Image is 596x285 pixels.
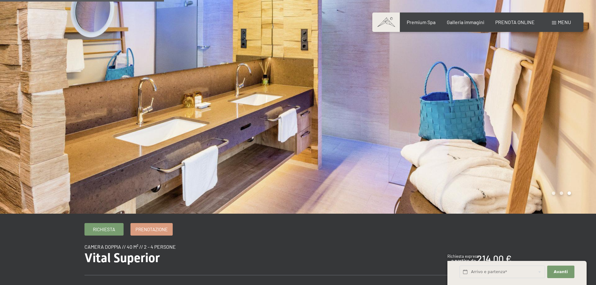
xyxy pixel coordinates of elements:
[93,226,115,233] span: Richiesta
[558,19,571,25] span: Menu
[447,254,479,259] span: Richiesta express
[84,244,176,250] span: camera doppia // 40 m² // 2 - 4 persone
[84,251,160,265] span: Vital Superior
[547,266,574,278] button: Avanti
[135,226,168,233] span: Prenotazione
[131,223,172,235] a: Prenotazione
[407,19,436,25] a: Premium Spa
[85,223,123,235] a: Richiesta
[554,269,568,275] span: Avanti
[447,19,484,25] a: Galleria immagini
[495,19,535,25] a: PRENOTA ONLINE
